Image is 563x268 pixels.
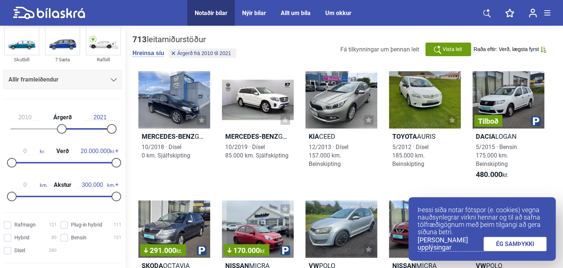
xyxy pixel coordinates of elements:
[476,170,508,179] span: kr.
[114,234,121,242] span: 121
[142,133,195,140] b: Mercedes-Benz
[49,247,57,254] span: 280
[389,71,461,186] a: ToyotaAURIS5/2012 · Dísel185.000 km. Beinskipting
[529,8,537,18] img: user-login.svg
[144,247,182,254] span: 291.000
[138,71,210,186] a: Mercedes-BenzGLE 350 D 4MATIC10/2018 · Dísel0 km. Sjálfskipting
[418,206,546,236] p: Þessi síða notar fótspor (e. cookies) vegna nauðsynlegrar virkni hennar og til að safna tölfræðig...
[260,247,266,254] span: kr.
[472,71,544,186] a: TilboðDaciaLOGAN5/2015 · Bensín175.000 km. Beinskipting480.000kr.
[389,132,461,141] h2: AURIS
[10,148,45,155] span: kr.
[52,234,57,242] span: 80
[476,170,502,179] b: 480.000
[52,182,73,188] span: Akstur
[86,55,121,64] div: Rafbíll
[225,133,278,140] b: Mercedes-Benz
[309,144,348,167] span: 12/2013 · Dísel 157.000 km. Beinskipting
[4,55,39,64] div: Skutbíll
[54,148,71,154] span: Verð
[71,221,102,229] span: Plug-in hybrid
[142,144,190,159] span: 10/2018 · Dísel 0 km. Sjálfskipting
[242,10,266,17] a: Nýir bílar
[281,10,311,17] a: Allt um bíla
[472,132,544,141] h2: LOGAN
[418,236,484,251] a: [PERSON_NAME] upplýsingar
[305,132,377,141] h2: CEED
[138,132,210,141] h2: GLE 350 D 4MATIC
[392,133,417,140] b: Toyota
[52,115,74,120] span: Árgerð
[114,221,121,229] span: 111
[325,10,351,17] a: Um okkur
[225,144,288,159] span: 10/2019 · Dísel 85.000 km. Sjálfskipting
[474,46,539,52] span: Raða eftir: Verð, lægsta fyrst
[10,182,47,188] span: km.
[176,247,182,254] span: kr.
[478,117,499,125] span: Tilboð
[476,144,517,167] span: 5/2015 · Bensín 175.000 km. Beinskipting
[177,51,231,56] span: Árgerð frá 2010 til 2021
[78,182,115,188] span: km.
[531,116,541,126] img: parking.png
[476,133,495,140] b: Dacia
[132,35,147,44] b: 713
[8,75,59,85] span: Allir framleiðendur
[45,55,80,64] div: 7 Sæta
[14,247,25,254] span: Dísel
[197,246,206,255] img: parking.png
[132,50,164,57] button: Hreinsa síu
[71,234,86,242] span: Bensín
[14,234,29,242] span: Hybrid
[81,148,115,155] span: kr.
[132,35,238,44] div: leitarniðurstöður
[14,221,36,229] span: Rafmagn
[280,246,290,255] img: parking.png
[195,10,227,17] a: Notaðir bílar
[484,237,547,251] a: ÉG SAMÞYKKI
[340,46,419,53] span: Fá tilkynningar um þennan leit
[474,46,546,52] button: Raða eftir: Verð, lægsta fyrst
[169,48,236,58] button: Árgerð frá 2010 til 2021
[227,247,266,254] span: 170.000
[222,132,294,141] h2: GLS 350 D 4MATIC
[305,71,377,186] a: KiaCEED12/2013 · Dísel157.000 km. Beinskipting
[443,46,462,53] span: Vista leit
[309,133,319,140] b: Kia
[49,221,57,229] span: 121
[222,71,294,186] a: Mercedes-BenzGLS 350 D 4MATIC10/2019 · Dísel85.000 km. Sjálfskipting
[392,144,429,167] span: 5/2012 · Dísel 185.000 km. Beinskipting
